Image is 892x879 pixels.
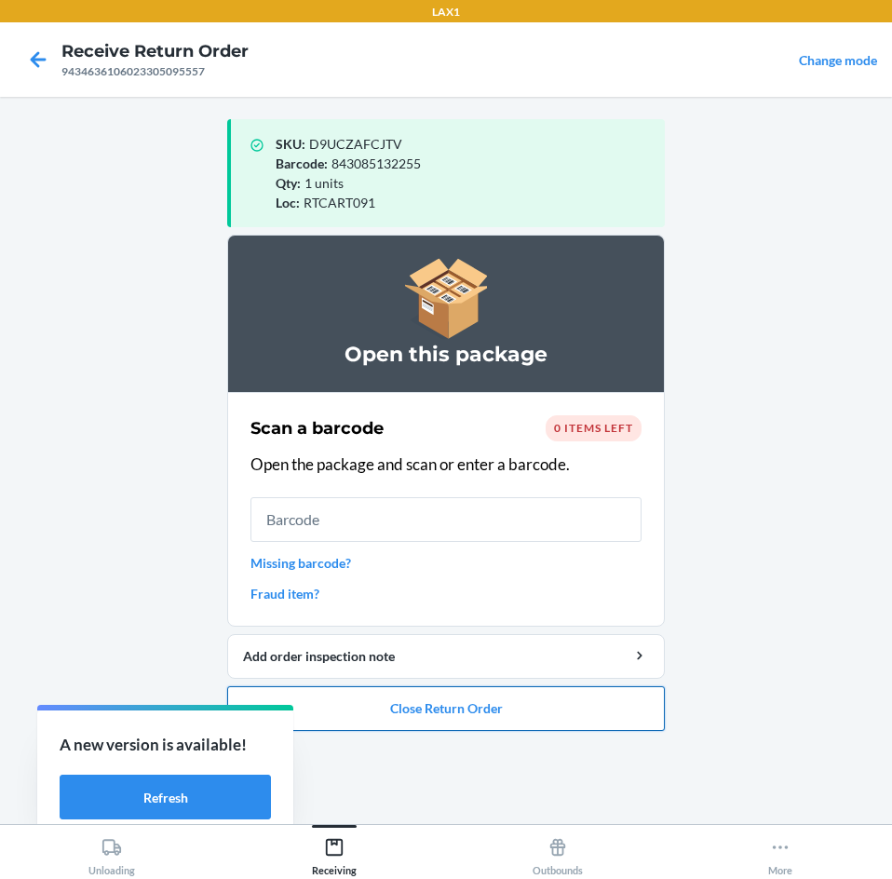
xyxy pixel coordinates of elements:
[799,52,877,68] a: Change mode
[554,421,633,435] span: 0 items left
[276,156,328,171] span: Barcode :
[304,175,344,191] span: 1 units
[243,646,649,666] div: Add order inspection note
[61,63,249,80] div: 9434636106023305095557
[768,830,792,876] div: More
[276,195,300,210] span: Loc :
[309,136,402,152] span: D9UCZAFCJTV
[446,825,669,876] button: Outbounds
[276,175,301,191] span: Qty :
[250,497,642,542] input: Barcode
[60,775,271,819] button: Refresh
[88,830,135,876] div: Unloading
[60,733,271,757] p: A new version is available!
[61,39,249,63] h4: Receive Return Order
[331,156,421,171] span: 843085132255
[227,634,665,679] button: Add order inspection note
[432,4,460,20] p: LAX1
[533,830,583,876] div: Outbounds
[250,553,642,573] a: Missing barcode?
[250,584,642,603] a: Fraud item?
[250,453,642,477] p: Open the package and scan or enter a barcode.
[312,830,357,876] div: Receiving
[250,340,642,370] h3: Open this package
[304,195,375,210] span: RTCART091
[276,136,305,152] span: SKU :
[227,686,665,731] button: Close Return Order
[223,825,447,876] button: Receiving
[250,416,384,440] h2: Scan a barcode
